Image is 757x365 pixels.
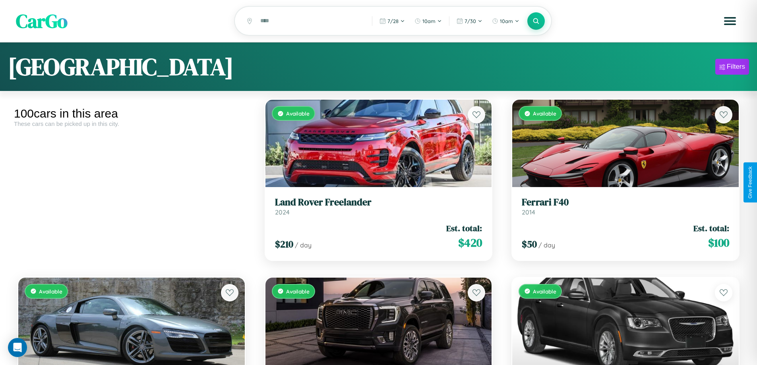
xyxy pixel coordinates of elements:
span: / day [538,241,555,249]
span: Est. total: [693,222,729,234]
span: 7 / 30 [465,18,476,24]
div: These cars can be picked up in this city. [14,120,249,127]
span: Available [39,288,62,295]
h3: Ferrari F40 [522,197,729,208]
h3: Land Rover Freelander [275,197,482,208]
span: $ 100 [708,235,729,251]
span: CarGo [16,8,68,34]
button: 10am [488,15,523,27]
span: 10am [500,18,513,24]
span: Est. total: [446,222,482,234]
span: / day [295,241,312,249]
span: $ 210 [275,238,293,251]
button: 10am [410,15,446,27]
div: Give Feedback [747,166,753,199]
span: 10am [422,18,436,24]
span: 2014 [522,208,535,216]
div: Filters [727,63,745,71]
div: Open Intercom Messenger [8,338,27,357]
div: 100 cars in this area [14,107,249,120]
span: Available [286,288,310,295]
button: 7/28 [376,15,409,27]
h1: [GEOGRAPHIC_DATA] [8,50,234,83]
button: Filters [715,59,749,75]
span: 7 / 28 [387,18,399,24]
span: Available [286,110,310,117]
span: 2024 [275,208,290,216]
a: Ferrari F402014 [522,197,729,216]
span: Available [533,288,556,295]
span: $ 420 [458,235,482,251]
a: Land Rover Freelander2024 [275,197,482,216]
span: Available [533,110,556,117]
button: 7/30 [453,15,486,27]
span: $ 50 [522,238,537,251]
button: Open menu [719,10,741,32]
